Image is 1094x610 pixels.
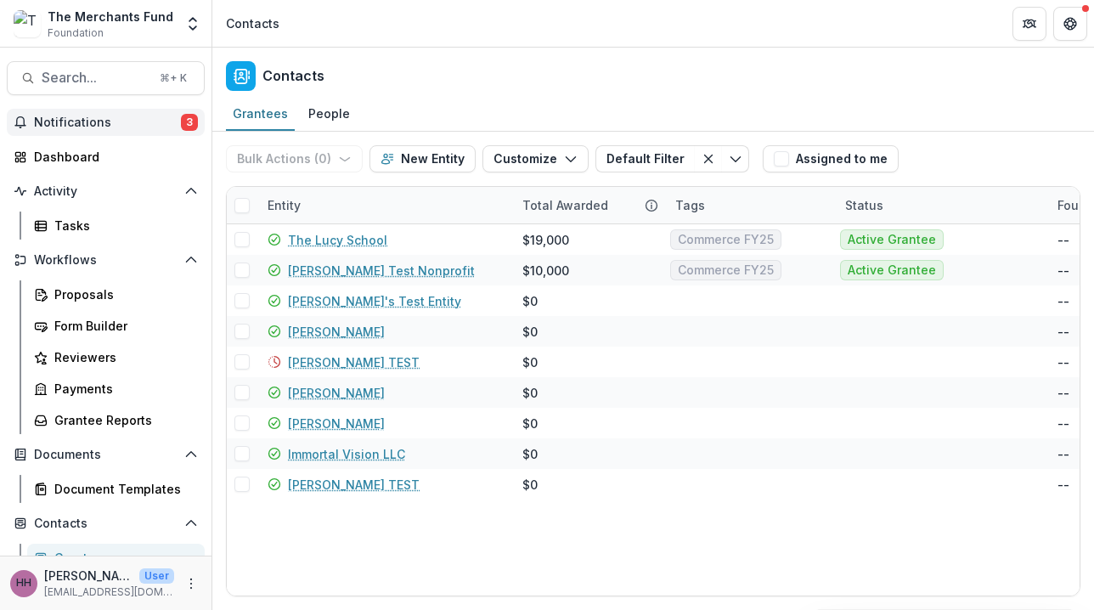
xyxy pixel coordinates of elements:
[288,323,385,341] a: [PERSON_NAME]
[27,544,205,572] a: Grantees
[54,317,191,335] div: Form Builder
[226,145,363,172] button: Bulk Actions (0)
[512,196,618,214] div: Total Awarded
[848,263,936,278] span: Active Grantee
[1057,231,1069,249] div: --
[54,549,191,567] div: Grantees
[257,196,311,214] div: Entity
[257,187,512,223] div: Entity
[722,145,749,172] button: Toggle menu
[48,8,173,25] div: The Merchants Fund
[522,292,538,310] div: $0
[288,415,385,432] a: [PERSON_NAME]
[54,411,191,429] div: Grantee Reports
[7,510,205,537] button: Open Contacts
[27,280,205,308] a: Proposals
[665,187,835,223] div: Tags
[288,384,385,402] a: [PERSON_NAME]
[7,143,205,171] a: Dashboard
[522,415,538,432] div: $0
[835,196,894,214] div: Status
[219,11,286,36] nav: breadcrumb
[302,98,357,131] a: People
[1057,476,1069,494] div: --
[522,262,569,280] div: $10,000
[288,231,387,249] a: The Lucy School
[7,246,205,274] button: Open Workflows
[262,68,324,84] h2: Contacts
[226,98,295,131] a: Grantees
[522,476,538,494] div: $0
[48,25,104,41] span: Foundation
[181,7,205,41] button: Open entity switcher
[7,178,205,205] button: Open Activity
[34,184,178,199] span: Activity
[522,323,538,341] div: $0
[139,568,174,584] p: User
[181,114,198,131] span: 3
[678,233,774,247] span: Commerce FY25
[369,145,476,172] button: New Entity
[34,448,178,462] span: Documents
[288,292,461,310] a: [PERSON_NAME]'s Test Entity
[54,380,191,398] div: Payments
[34,116,181,130] span: Notifications
[835,187,1047,223] div: Status
[34,517,178,531] span: Contacts
[226,101,295,126] div: Grantees
[482,145,589,172] button: Customize
[522,384,538,402] div: $0
[226,14,279,32] div: Contacts
[54,348,191,366] div: Reviewers
[16,578,31,589] div: Helen Horstmann-Allen
[27,212,205,240] a: Tasks
[7,441,205,468] button: Open Documents
[512,187,665,223] div: Total Awarded
[1057,262,1069,280] div: --
[522,353,538,371] div: $0
[54,285,191,303] div: Proposals
[181,573,201,594] button: More
[34,253,178,268] span: Workflows
[34,148,191,166] div: Dashboard
[7,61,205,95] button: Search...
[27,475,205,503] a: Document Templates
[7,109,205,136] button: Notifications3
[54,217,191,234] div: Tasks
[156,69,190,88] div: ⌘ + K
[44,567,133,585] p: [PERSON_NAME]
[14,10,41,37] img: The Merchants Fund
[695,145,722,172] button: Clear filter
[1057,323,1069,341] div: --
[665,196,715,214] div: Tags
[522,445,538,463] div: $0
[54,480,191,498] div: Document Templates
[1057,445,1069,463] div: --
[1057,353,1069,371] div: --
[848,233,936,247] span: Active Grantee
[522,231,569,249] div: $19,000
[288,445,405,463] a: Immortal Vision LLC
[595,145,695,172] button: Default Filter
[288,353,420,371] a: [PERSON_NAME] TEST
[1053,7,1087,41] button: Get Help
[302,101,357,126] div: People
[27,312,205,340] a: Form Builder
[1012,7,1046,41] button: Partners
[288,262,475,280] a: [PERSON_NAME] Test Nonprofit
[44,585,174,600] p: [EMAIL_ADDRESS][DOMAIN_NAME]
[27,343,205,371] a: Reviewers
[27,375,205,403] a: Payments
[1057,292,1069,310] div: --
[763,145,899,172] button: Assigned to me
[42,70,149,86] span: Search...
[1057,415,1069,432] div: --
[1057,384,1069,402] div: --
[288,476,420,494] a: [PERSON_NAME] TEST
[27,406,205,434] a: Grantee Reports
[678,263,774,278] span: Commerce FY25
